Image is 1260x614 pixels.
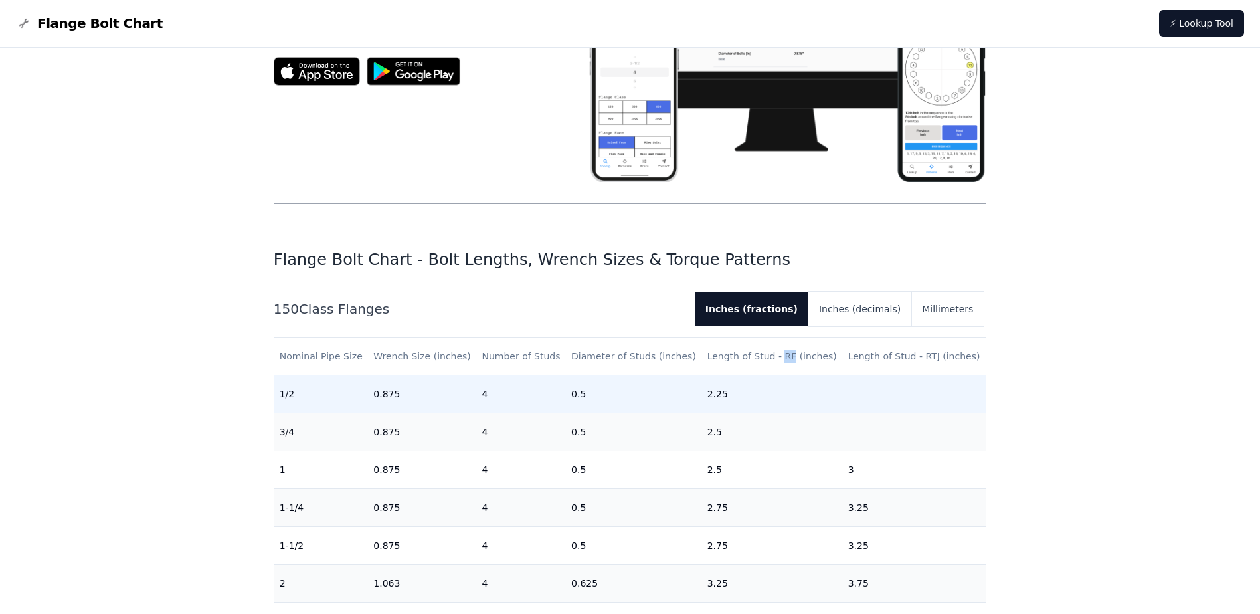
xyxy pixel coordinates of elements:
[37,14,163,33] span: Flange Bolt Chart
[566,375,702,413] td: 0.5
[368,451,476,489] td: 0.875
[566,413,702,451] td: 0.5
[274,527,369,565] td: 1-1/2
[702,489,843,527] td: 2.75
[368,565,476,603] td: 1.063
[702,565,843,603] td: 3.25
[368,489,476,527] td: 0.875
[911,292,984,326] button: Millimeters
[368,375,476,413] td: 0.875
[702,413,843,451] td: 2.5
[16,14,163,33] a: Flange Bolt Chart LogoFlange Bolt Chart
[1159,10,1244,37] a: ⚡ Lookup Tool
[274,338,369,375] th: Nominal Pipe Size
[843,527,986,565] td: 3.25
[476,375,566,413] td: 4
[368,338,476,375] th: Wrench Size (inches)
[476,413,566,451] td: 4
[702,375,843,413] td: 2.25
[274,489,369,527] td: 1-1/4
[702,527,843,565] td: 2.75
[274,300,684,318] h2: 150 Class Flanges
[274,249,987,270] h1: Flange Bolt Chart - Bolt Lengths, Wrench Sizes & Torque Patterns
[476,527,566,565] td: 4
[843,451,986,489] td: 3
[368,527,476,565] td: 0.875
[702,338,843,375] th: Length of Stud - RF (inches)
[695,292,808,326] button: Inches (fractions)
[274,451,369,489] td: 1
[843,338,986,375] th: Length of Stud - RTJ (inches)
[476,565,566,603] td: 4
[566,565,702,603] td: 0.625
[566,338,702,375] th: Diameter of Studs (inches)
[274,413,369,451] td: 3/4
[476,451,566,489] td: 4
[566,489,702,527] td: 0.5
[368,413,476,451] td: 0.875
[16,15,32,31] img: Flange Bolt Chart Logo
[843,565,986,603] td: 3.75
[476,338,566,375] th: Number of Studs
[566,527,702,565] td: 0.5
[274,57,360,86] img: App Store badge for the Flange Bolt Chart app
[476,489,566,527] td: 4
[566,451,702,489] td: 0.5
[702,451,843,489] td: 2.5
[274,375,369,413] td: 1/2
[360,51,468,92] img: Get it on Google Play
[808,292,911,326] button: Inches (decimals)
[843,489,986,527] td: 3.25
[274,565,369,603] td: 2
